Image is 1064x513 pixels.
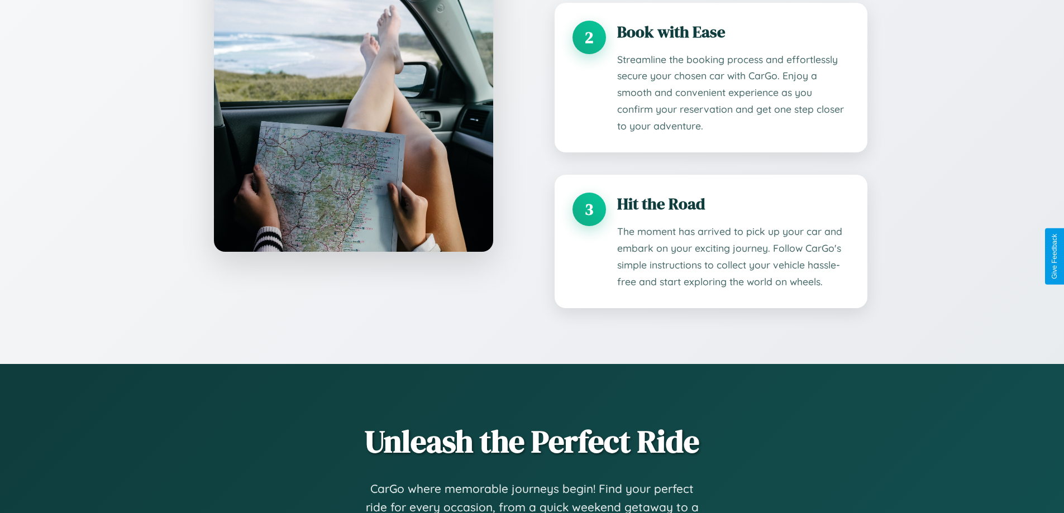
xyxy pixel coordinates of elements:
[617,193,850,215] h3: Hit the Road
[197,420,867,463] h2: Unleash the Perfect Ride
[572,193,606,226] div: 3
[617,21,850,43] h3: Book with Ease
[572,21,606,54] div: 2
[1051,234,1058,279] div: Give Feedback
[617,51,850,135] p: Streamline the booking process and effortlessly secure your chosen car with CarGo. Enjoy a smooth...
[617,223,850,290] p: The moment has arrived to pick up your car and embark on your exciting journey. Follow CarGo's si...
